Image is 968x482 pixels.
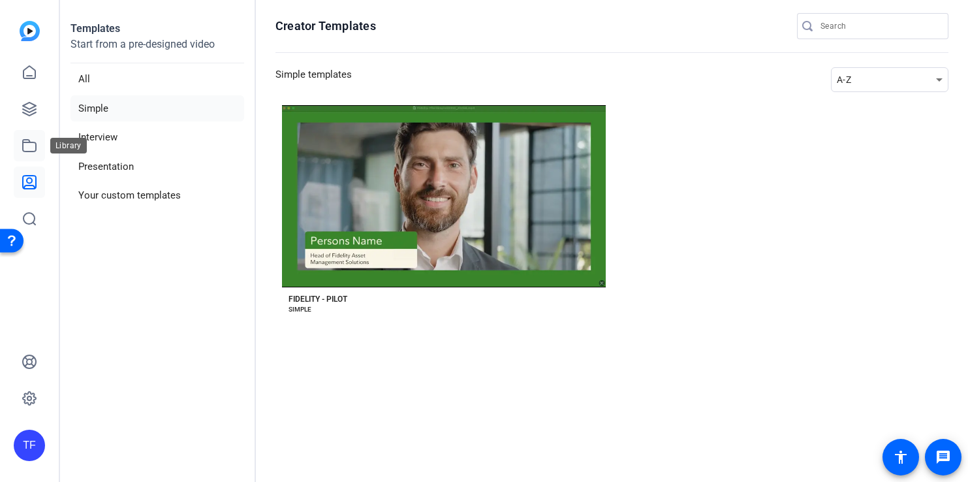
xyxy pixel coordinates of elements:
li: All [70,66,244,93]
mat-icon: message [935,449,951,465]
div: TF [14,430,45,461]
p: Start from a pre-designed video [70,37,244,63]
span: A-Z [837,74,851,85]
input: Search [820,18,938,34]
div: Library [50,138,87,153]
li: Interview [70,124,244,151]
h3: Simple templates [275,67,352,92]
li: Presentation [70,153,244,180]
div: FIDELITY - PILOT [289,294,347,304]
li: Simple [70,95,244,122]
div: SIMPLE [289,304,311,315]
mat-icon: accessibility [893,449,909,465]
h1: Creator Templates [275,18,376,34]
button: Template image [282,105,606,287]
strong: Templates [70,22,120,35]
li: Your custom templates [70,182,244,209]
img: blue-gradient.svg [20,21,40,41]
